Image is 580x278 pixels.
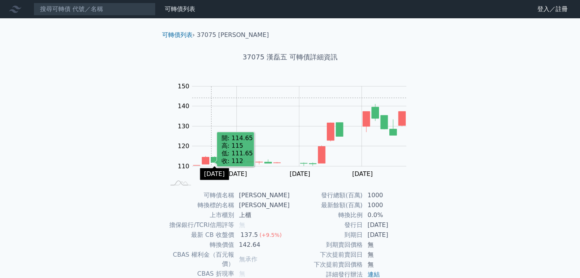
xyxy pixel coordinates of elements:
[368,271,380,278] a: 連結
[239,256,257,263] span: 無承作
[235,210,290,220] td: 上櫃
[178,102,190,110] tspan: 140
[226,170,247,177] tspan: [DATE]
[165,230,235,240] td: 最新 CB 收盤價
[235,190,290,200] td: [PERSON_NAME]
[156,52,424,62] h1: 37075 漢磊五 可轉債詳細資訊
[290,260,363,270] td: 下次提前賣回價格
[165,220,235,230] td: 擔保銀行/TCRI信用評等
[162,31,193,38] a: 可轉債列表
[363,200,415,210] td: 1000
[162,30,195,40] li: ›
[178,163,190,170] tspan: 110
[259,232,281,238] span: (+9.5%)
[178,123,190,130] tspan: 130
[363,260,415,270] td: 無
[197,30,269,40] li: 37075 [PERSON_NAME]
[165,200,235,210] td: 轉換標的名稱
[290,210,363,220] td: 轉換比例
[352,170,373,177] tspan: [DATE]
[235,200,290,210] td: [PERSON_NAME]
[363,210,415,220] td: 0.0%
[239,230,260,240] div: 137.5
[34,3,156,16] input: 搜尋可轉債 代號／名稱
[290,200,363,210] td: 最新餘額(百萬)
[531,3,574,15] a: 登入／註冊
[178,142,190,150] tspan: 120
[239,221,245,228] span: 無
[363,240,415,250] td: 無
[290,220,363,230] td: 發行日
[363,250,415,260] td: 無
[165,210,235,220] td: 上市櫃別
[165,5,195,13] a: 可轉債列表
[289,170,310,177] tspan: [DATE]
[235,240,290,250] td: 142.64
[363,230,415,240] td: [DATE]
[165,250,235,269] td: CBAS 權利金（百元報價）
[174,83,418,177] g: Chart
[290,240,363,250] td: 到期賣回價格
[290,250,363,260] td: 下次提前賣回日
[290,230,363,240] td: 到期日
[363,220,415,230] td: [DATE]
[239,270,245,277] span: 無
[290,190,363,200] td: 發行總額(百萬)
[178,83,190,90] tspan: 150
[363,190,415,200] td: 1000
[165,240,235,250] td: 轉換價值
[165,190,235,200] td: 可轉債名稱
